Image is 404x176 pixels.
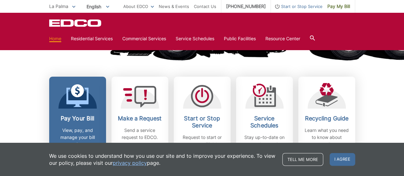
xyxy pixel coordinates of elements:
[176,35,214,42] a: Service Schedules
[49,152,276,166] p: We use cookies to understand how you use our site and to improve your experience. To view our pol...
[49,4,68,9] span: La Palma
[54,127,101,148] p: View, pay, and manage your bill online.
[71,35,113,42] a: Residential Services
[241,134,288,155] p: Stay up-to-date on any changes in schedules.
[82,1,114,12] span: English
[116,127,164,141] p: Send a service request to EDCO.
[179,115,226,129] h2: Start or Stop Service
[111,77,168,161] a: Make a Request Send a service request to EDCO.
[194,3,216,10] a: Contact Us
[49,35,61,42] a: Home
[54,115,101,122] h2: Pay Your Bill
[298,77,355,161] a: Recycling Guide Learn what you need to know about recycling.
[327,3,350,10] span: Pay My Bill
[49,77,106,161] a: Pay Your Bill View, pay, and manage your bill online.
[224,35,256,42] a: Public Facilities
[49,19,102,27] a: EDCD logo. Return to the homepage.
[116,115,164,122] h2: Make a Request
[179,134,226,155] p: Request to start or stop any EDCO services.
[303,115,350,122] h2: Recycling Guide
[330,153,355,166] span: I agree
[282,153,323,166] a: Tell me more
[236,77,293,161] a: Service Schedules Stay up-to-date on any changes in schedules.
[303,127,350,148] p: Learn what you need to know about recycling.
[113,159,147,166] a: privacy policy
[159,3,189,10] a: News & Events
[123,3,154,10] a: About EDCO
[265,35,300,42] a: Resource Center
[241,115,288,129] h2: Service Schedules
[122,35,166,42] a: Commercial Services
